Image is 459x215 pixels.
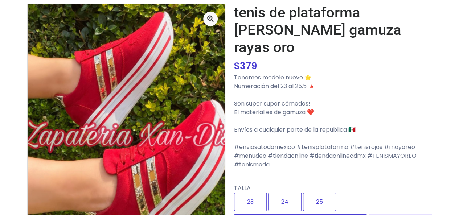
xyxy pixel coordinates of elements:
label: 23 [234,193,267,211]
label: 24 [268,193,302,211]
span: 379 [240,59,257,73]
h1: tenis de plataforma [PERSON_NAME] gamuza rayas oro [234,4,432,56]
div: TALLA [234,181,432,214]
div: $ [234,59,432,73]
label: 25 [303,193,336,211]
p: Tenemos modelo nuevo ⭐️ Numeración del 23 al 25.5 🔺 Son super super cómodos! El material es de ga... [234,73,432,169]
